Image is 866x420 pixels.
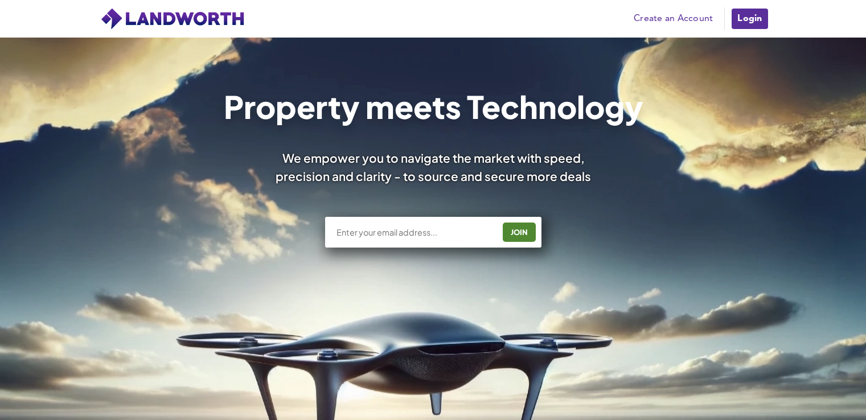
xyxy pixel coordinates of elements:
h1: Property meets Technology [223,91,643,122]
div: JOIN [506,223,532,241]
a: Login [730,7,769,30]
a: Create an Account [628,10,719,27]
button: JOIN [503,223,536,242]
div: We empower you to navigate the market with speed, precision and clarity - to source and secure mo... [260,149,606,184]
input: Enter your email address... [335,227,494,238]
